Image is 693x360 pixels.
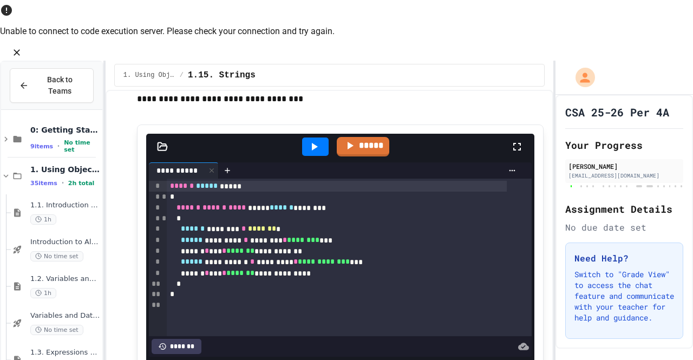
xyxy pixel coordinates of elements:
span: 1.3. Expressions and Output [New] [30,348,100,357]
span: 1.1. Introduction to Algorithms, Programming, and Compilers [30,201,100,210]
span: • [62,179,64,187]
span: No time set [30,251,83,261]
span: 1. Using Objects and Methods [123,71,175,80]
button: Close [9,44,25,61]
span: Variables and Data Types - Quiz [30,311,100,320]
h1: CSA 25-26 Per 4A [565,104,669,120]
span: 0: Getting Started [30,125,100,135]
span: 2h total [68,180,95,187]
button: Back to Teams [10,68,94,103]
div: [EMAIL_ADDRESS][DOMAIN_NAME] [568,172,680,180]
p: Switch to "Grade View" to access the chat feature and communicate with your teacher for help and ... [574,269,674,323]
span: 1.2. Variables and Data Types [30,274,100,284]
span: 1h [30,288,56,298]
span: 9 items [30,143,53,150]
div: No due date set [565,221,683,234]
h2: Assignment Details [565,201,683,217]
span: Introduction to Algorithms, Programming, and Compilers [30,238,100,247]
h2: Your Progress [565,138,683,153]
div: [PERSON_NAME] [568,161,680,171]
span: No time set [64,139,100,153]
span: / [180,71,184,80]
span: No time set [30,325,83,335]
span: 1. Using Objects and Methods [30,165,100,174]
h3: Need Help? [574,252,674,265]
span: 1.15. Strings [188,69,256,82]
span: 1h [30,214,56,225]
span: • [57,142,60,150]
span: 35 items [30,180,57,187]
div: My Account [564,65,598,90]
span: Back to Teams [35,74,84,97]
